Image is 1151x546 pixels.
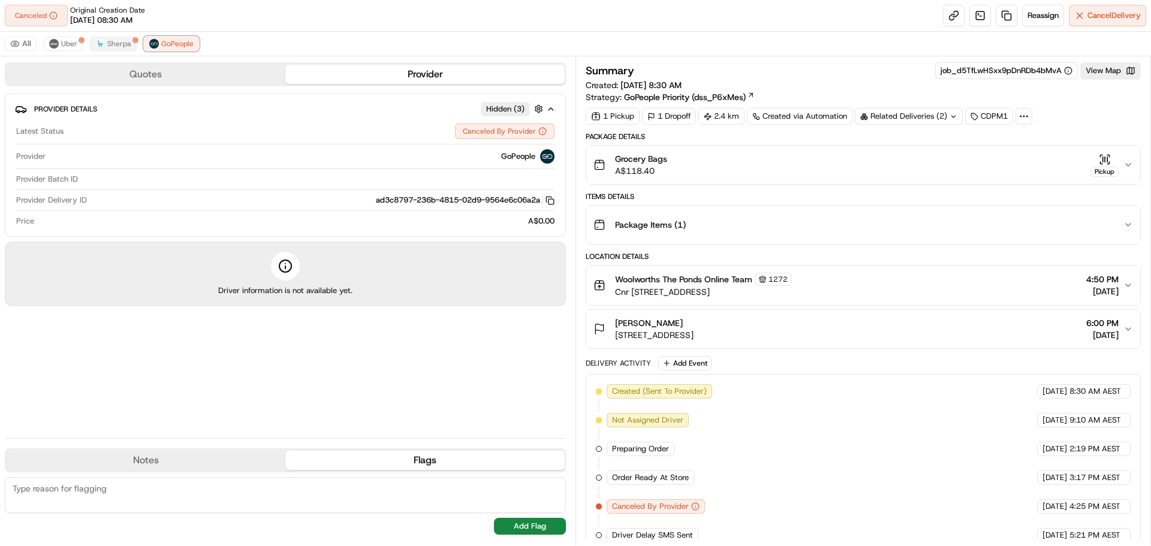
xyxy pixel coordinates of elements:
div: Pickup [1090,167,1119,177]
span: [DATE] [1086,285,1119,297]
button: Notes [6,451,285,470]
span: 1272 [769,274,788,284]
span: Driver information is not available yet. [218,285,352,296]
span: Order Ready At Store [612,472,689,483]
span: Grocery Bags [615,153,667,165]
span: Hidden ( 3 ) [486,104,525,114]
span: Reassign [1028,10,1059,21]
button: Woolworths The Ponds Online Team1272Cnr [STREET_ADDRESS]4:50 PM[DATE] [586,266,1140,305]
span: 2:19 PM AEST [1069,444,1120,454]
div: Strategy: [586,91,755,103]
button: Pickup [1090,153,1119,177]
button: Grocery BagsA$118.40Pickup [586,146,1140,184]
img: sherpa_logo.png [95,39,105,49]
button: Sherpa [90,37,137,51]
span: [DATE] [1042,444,1067,454]
button: Quotes [6,65,285,84]
button: Uber [44,37,83,51]
button: Canceled [5,5,68,26]
button: Add Flag [494,518,566,535]
button: Provider DetailsHidden (3) [15,99,556,119]
button: Add Event [658,356,712,370]
img: gopeople_logo.png [540,149,555,164]
span: 9:10 AM AEST [1069,415,1121,426]
div: Package Details [586,132,1141,141]
div: Delivery Activity [586,358,651,368]
div: 1 Dropoff [642,108,696,125]
button: GoPeople [144,37,199,51]
span: Woolworths The Ponds Online Team [615,273,752,285]
span: Package Items ( 1 ) [615,219,686,231]
button: job_d5TfLwHSxx9pDnRDb4bMvA [941,65,1072,76]
img: gopeople_logo.png [149,39,159,49]
span: A$0.00 [528,216,555,227]
span: [DATE] [1042,415,1067,426]
span: 4:50 PM [1086,273,1119,285]
div: 1 Pickup [586,108,640,125]
span: 8:30 AM AEST [1069,386,1121,397]
span: Driver Delay SMS Sent [612,530,693,541]
div: Items Details [586,192,1141,201]
div: CDPM1 [965,108,1013,125]
span: Cnr [STREET_ADDRESS] [615,286,792,298]
div: Location Details [586,252,1141,261]
button: All [5,37,37,51]
button: ad3c8797-236b-4815-02d9-9564e6c06a2a [376,195,555,206]
span: Provider Batch ID [16,174,78,185]
button: Provider [285,65,565,84]
button: CancelDelivery [1069,5,1146,26]
button: Reassign [1022,5,1064,26]
span: [DATE] [1042,472,1067,483]
span: Not Assigned Driver [612,415,683,426]
a: GoPeople Priority (dss_P6xMes) [624,91,755,103]
span: Original Creation Date [70,5,145,15]
span: Cancel Delivery [1087,10,1141,21]
span: Latest Status [16,126,64,137]
span: [DATE] 08:30 AM [70,15,132,26]
span: Provider Delivery ID [16,195,87,206]
span: 3:17 PM AEST [1069,472,1120,483]
span: Uber [61,39,77,49]
span: [DATE] 8:30 AM [620,80,682,91]
span: 6:00 PM [1086,317,1119,329]
button: View Map [1080,62,1141,79]
span: 4:25 PM AEST [1069,501,1120,512]
span: GoPeople Priority (dss_P6xMes) [624,91,746,103]
span: Sherpa [107,39,131,49]
button: Canceled By Provider [455,123,555,139]
span: 5:21 PM AEST [1069,530,1120,541]
div: 2.4 km [698,108,745,125]
span: Provider Details [34,104,97,114]
span: Preparing Order [612,444,669,454]
span: [DATE] [1042,530,1067,541]
span: [DATE] [1086,329,1119,341]
span: GoPeople [161,39,194,49]
h3: Summary [586,65,634,76]
span: [DATE] [1042,501,1067,512]
button: Hidden (3) [481,101,546,116]
span: Canceled By Provider [612,501,689,512]
span: A$118.40 [615,165,667,177]
button: [PERSON_NAME][STREET_ADDRESS]6:00 PM[DATE] [586,310,1140,348]
span: Price [16,216,34,227]
button: Flags [285,451,565,470]
span: Provider [16,151,46,162]
button: Package Items (1) [586,206,1140,244]
span: [STREET_ADDRESS] [615,329,694,341]
span: Created (Sent To Provider) [612,386,707,397]
span: Created: [586,79,682,91]
span: [PERSON_NAME] [615,317,683,329]
img: uber-new-logo.jpeg [49,39,59,49]
a: Created via Automation [747,108,852,125]
span: [DATE] [1042,386,1067,397]
div: Related Deliveries (2) [855,108,963,125]
span: GoPeople [501,151,535,162]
